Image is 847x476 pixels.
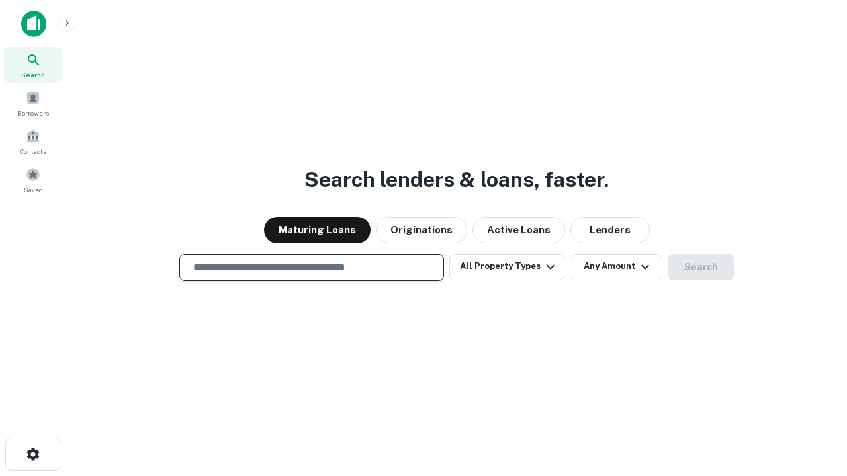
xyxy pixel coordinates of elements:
[570,217,650,243] button: Lenders
[376,217,467,243] button: Originations
[472,217,565,243] button: Active Loans
[4,162,62,198] a: Saved
[21,11,46,37] img: capitalize-icon.png
[21,69,45,80] span: Search
[4,85,62,121] a: Borrowers
[449,254,564,280] button: All Property Types
[4,124,62,159] a: Contacts
[20,146,46,157] span: Contacts
[17,108,49,118] span: Borrowers
[24,184,43,195] span: Saved
[4,47,62,83] a: Search
[264,217,371,243] button: Maturing Loans
[781,370,847,434] iframe: Chat Widget
[570,254,662,280] button: Any Amount
[304,164,609,196] h3: Search lenders & loans, faster.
